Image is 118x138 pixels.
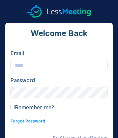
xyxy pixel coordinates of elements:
[11,105,15,109] input: Remember me?
[11,28,107,39] div: Welcome Back
[11,104,54,111] label: Remember me?
[27,5,91,17] img: logo.svg
[11,119,45,123] a: Forgot Password
[11,76,107,84] div: Password
[11,49,107,57] div: Email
